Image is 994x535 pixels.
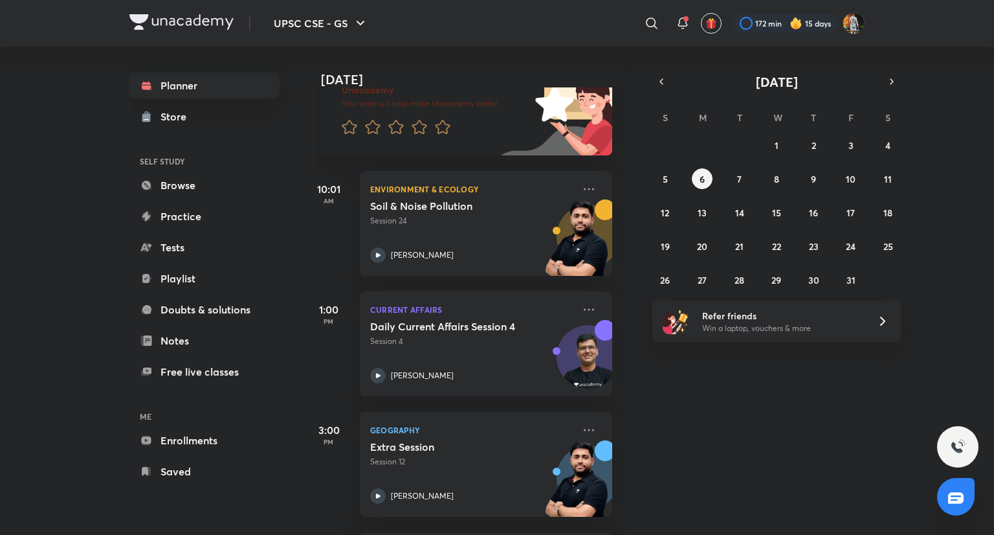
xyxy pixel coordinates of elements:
[655,236,676,256] button: October 19, 2025
[160,109,194,124] div: Store
[841,202,861,223] button: October 17, 2025
[766,269,787,290] button: October 29, 2025
[303,317,355,325] p: PM
[129,104,280,130] a: Store
[950,439,966,455] img: ttu
[841,269,861,290] button: October 31, 2025
[848,111,854,124] abbr: Friday
[661,207,669,219] abbr: October 12, 2025
[729,168,750,189] button: October 7, 2025
[698,207,707,219] abbr: October 13, 2025
[737,173,742,185] abbr: October 7, 2025
[756,73,798,91] span: [DATE]
[773,111,782,124] abbr: Wednesday
[660,274,670,286] abbr: October 26, 2025
[841,236,861,256] button: October 24, 2025
[541,199,612,289] img: unacademy
[701,13,722,34] button: avatar
[692,269,712,290] button: October 27, 2025
[663,111,668,124] abbr: Sunday
[774,173,779,185] abbr: October 8, 2025
[700,173,705,185] abbr: October 6, 2025
[883,240,893,253] abbr: October 25, 2025
[843,12,865,34] img: Prakhar Singh
[803,236,824,256] button: October 23, 2025
[841,135,861,155] button: October 3, 2025
[129,328,280,354] a: Notes
[803,202,824,223] button: October 16, 2025
[803,168,824,189] button: October 9, 2025
[734,274,744,286] abbr: October 28, 2025
[883,207,892,219] abbr: October 18, 2025
[878,236,898,256] button: October 25, 2025
[766,135,787,155] button: October 1, 2025
[129,14,234,33] a: Company Logo
[811,173,816,185] abbr: October 9, 2025
[557,332,619,394] img: Avatar
[699,111,707,124] abbr: Monday
[705,17,717,29] img: avatar
[848,139,854,152] abbr: October 3, 2025
[698,274,707,286] abbr: October 27, 2025
[303,181,355,197] h5: 10:01
[729,202,750,223] button: October 14, 2025
[766,168,787,189] button: October 8, 2025
[491,52,612,155] img: feedback_image
[884,173,892,185] abbr: October 11, 2025
[811,111,816,124] abbr: Thursday
[370,320,531,333] h5: Daily Current Affairs Session 4
[661,240,670,253] abbr: October 19, 2025
[702,323,861,334] p: Win a laptop, vouchers & more
[129,297,280,323] a: Doubts & solutions
[370,336,573,347] p: Session 4
[772,207,781,219] abbr: October 15, 2025
[129,172,280,198] a: Browse
[697,240,707,253] abbr: October 20, 2025
[391,490,454,502] p: [PERSON_NAME]
[737,111,742,124] abbr: Tuesday
[129,359,280,385] a: Free live classes
[655,269,676,290] button: October 26, 2025
[129,427,280,453] a: Enrollments
[846,173,856,185] abbr: October 10, 2025
[702,309,861,323] h6: Refer friends
[370,302,573,317] p: Current Affairs
[370,422,573,438] p: Geography
[885,111,890,124] abbr: Saturday
[129,266,280,291] a: Playlist
[775,139,779,152] abbr: October 1, 2025
[729,236,750,256] button: October 21, 2025
[803,269,824,290] button: October 30, 2025
[790,17,802,30] img: streak
[370,456,573,468] p: Session 12
[303,422,355,438] h5: 3:00
[370,215,573,227] p: Session 24
[846,274,856,286] abbr: October 31, 2025
[692,236,712,256] button: October 20, 2025
[809,240,819,253] abbr: October 23, 2025
[766,236,787,256] button: October 22, 2025
[663,173,668,185] abbr: October 5, 2025
[391,370,454,381] p: [PERSON_NAME]
[885,139,890,152] abbr: October 4, 2025
[841,168,861,189] button: October 10, 2025
[391,249,454,261] p: [PERSON_NAME]
[803,135,824,155] button: October 2, 2025
[303,302,355,317] h5: 1:00
[129,150,280,172] h6: SELF STUDY
[878,168,898,189] button: October 11, 2025
[370,181,573,197] p: Environment & Ecology
[129,405,280,427] h6: ME
[266,10,376,36] button: UPSC CSE - GS
[772,240,781,253] abbr: October 22, 2025
[663,308,689,334] img: referral
[321,72,625,87] h4: [DATE]
[370,440,531,453] h5: Extra Session
[735,240,744,253] abbr: October 21, 2025
[846,240,856,253] abbr: October 24, 2025
[846,207,855,219] abbr: October 17, 2025
[735,207,744,219] abbr: October 14, 2025
[655,202,676,223] button: October 12, 2025
[129,14,234,30] img: Company Logo
[129,203,280,229] a: Practice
